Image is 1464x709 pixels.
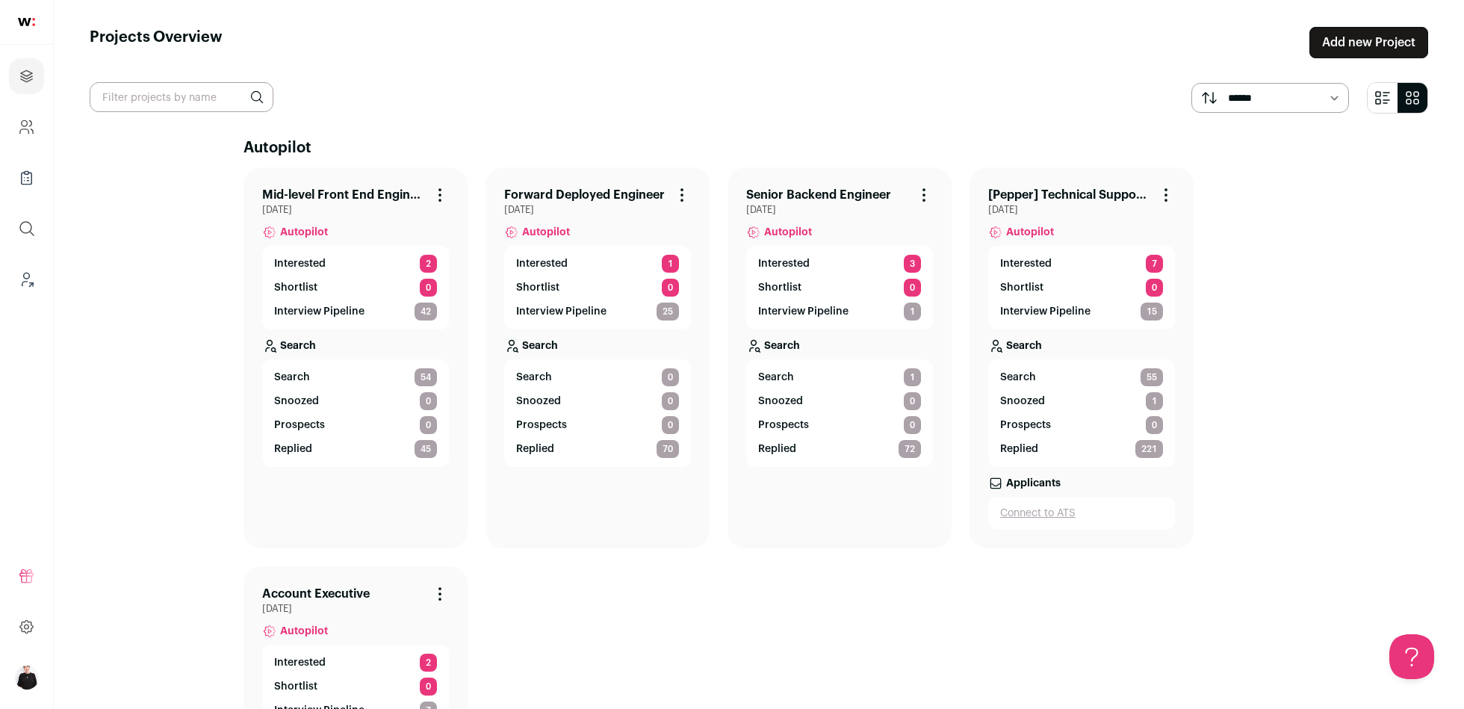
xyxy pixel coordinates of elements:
span: 45 [415,440,437,458]
button: Project Actions [673,186,691,204]
p: Prospects [758,418,809,433]
p: Applicants [1006,476,1061,491]
p: Shortlist [274,280,317,295]
a: Shortlist 0 [1000,279,1163,297]
img: 9240684-medium_jpg [15,666,39,690]
a: Shortlist 0 [516,279,679,297]
span: 0 [1146,279,1163,297]
a: Projects [9,58,44,94]
span: 1 [662,255,679,273]
span: 70 [657,440,679,458]
p: Shortlist [758,280,801,295]
span: 0 [420,392,437,410]
span: 55 [1141,368,1163,386]
span: 72 [899,440,921,458]
span: 0 [904,416,921,434]
span: 1 [1146,392,1163,410]
p: Snoozed [274,394,319,409]
p: Shortlist [274,679,317,694]
a: Add new Project [1309,27,1428,58]
button: Project Actions [1157,186,1175,204]
a: Company and ATS Settings [9,109,44,145]
a: Account Executive [262,585,370,603]
span: 7 [1146,255,1163,273]
a: Leads (Backoffice) [9,261,44,297]
a: Connect to ATS [1000,506,1163,521]
p: Interested [1000,256,1052,271]
p: Interview Pipeline [758,304,849,319]
a: Company Lists [9,160,44,196]
a: Search [988,329,1175,359]
span: Autopilot [280,624,328,639]
p: Search [280,338,316,353]
a: Search 1 [758,368,921,386]
a: Search [504,329,691,359]
a: Autopilot [262,216,449,246]
a: Search 55 [1000,368,1163,386]
a: Interview Pipeline 1 [758,303,921,321]
span: 0 [420,279,437,297]
span: [DATE] [504,204,691,216]
a: Forward Deployed Engineer [504,186,665,204]
span: 0 [662,392,679,410]
p: Snoozed [758,394,803,409]
a: Prospects 0 [516,416,679,434]
button: Open dropdown [15,666,39,690]
a: Autopilot [746,216,933,246]
p: Interview Pipeline [274,304,365,319]
a: Interested 3 [758,255,921,273]
span: 1 [904,303,921,321]
a: Replied 70 [516,440,679,458]
span: 0 [420,416,437,434]
span: 54 [415,368,437,386]
h2: Autopilot [244,137,1274,158]
p: Snoozed [1000,394,1045,409]
span: 15 [1141,303,1163,321]
span: 3 [904,255,921,273]
p: Interested [274,256,326,271]
p: Prospects [1000,418,1051,433]
span: 2 [420,255,437,273]
span: 2 [420,654,437,672]
a: Interested 7 [1000,255,1163,273]
span: [DATE] [262,204,449,216]
a: Replied 221 [1000,440,1163,458]
a: Mid-level Front End Engineer at Pepper [262,186,425,204]
p: Interview Pipeline [516,304,607,319]
span: 0 [420,678,437,696]
iframe: Toggle Customer Support [1389,634,1434,679]
span: Autopilot [522,225,570,240]
input: Filter projects by name [90,82,273,112]
a: Shortlist 0 [758,279,921,297]
a: Replied 45 [274,440,437,458]
span: Search [516,370,552,385]
p: Interested [274,655,326,670]
span: [DATE] [262,603,449,615]
p: Prospects [516,418,567,433]
a: Snoozed 1 [1000,392,1163,410]
h1: Projects Overview [90,27,223,58]
p: Replied [1000,442,1038,456]
a: Prospects 0 [274,416,437,434]
span: Search [274,370,310,385]
a: Autopilot [988,216,1175,246]
a: Prospects 0 [1000,416,1163,434]
p: Shortlist [1000,280,1043,295]
span: [DATE] [988,204,1175,216]
p: Interview Pipeline [1000,304,1091,319]
p: Prospects [274,418,325,433]
p: Replied [274,442,312,456]
p: Snoozed [516,394,561,409]
a: Search 54 [274,368,437,386]
span: Search [1000,370,1036,385]
a: Search [262,329,449,359]
span: 0 [662,416,679,434]
a: Applicants [988,467,1175,497]
span: 42 [415,303,437,321]
span: Autopilot [764,225,812,240]
a: Interview Pipeline 42 [274,303,437,321]
a: Interview Pipeline 15 [1000,303,1163,321]
a: Replied 72 [758,440,921,458]
p: Search [522,338,558,353]
span: Autopilot [280,225,328,240]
